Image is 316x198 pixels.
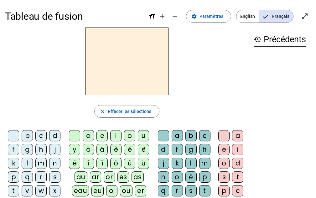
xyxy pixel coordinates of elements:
[185,185,197,196] div: s
[94,105,159,118] button: Effacer les sélections
[185,158,197,169] div: l
[110,158,122,169] div: ô
[110,130,122,141] div: i
[96,130,108,141] div: e
[185,144,197,155] div: g
[96,158,108,169] div: ï
[120,185,132,196] div: ou
[132,171,144,183] div: as
[8,171,19,183] div: p
[8,144,19,155] div: f
[8,185,19,196] div: t
[298,10,311,23] button: Entrer en plein écran
[104,171,115,183] div: or
[232,130,243,141] div: a
[301,13,308,20] mat-icon: open_in_full
[91,185,104,196] div: eu
[171,13,179,20] mat-icon: remove
[156,10,168,23] button: Augmenter la taille de la police
[158,158,169,169] div: j
[185,171,197,183] div: é
[22,158,33,169] div: l
[186,10,231,23] button: Paramètres
[22,144,33,155] div: g
[22,130,33,141] div: b
[22,185,33,196] div: v
[199,171,210,183] div: p
[236,10,293,23] mat-button-toggle-group: Language selection
[218,158,230,169] div: o
[172,144,183,155] div: f
[90,171,101,183] div: ar
[172,185,183,196] div: r
[185,130,197,141] div: b
[254,33,306,47] h3: Précédents
[232,144,243,155] div: i
[49,130,60,141] div: d
[232,158,243,169] div: d
[72,185,89,196] div: eau
[199,13,223,20] span: Paramètres
[83,130,94,141] div: a
[35,158,47,169] div: m
[35,144,47,155] div: h
[158,171,169,183] div: n
[124,130,135,141] div: o
[69,144,80,155] div: y
[199,144,210,155] div: h
[199,185,210,196] div: t
[124,158,135,169] div: û
[5,6,143,26] h1: Tableau de fusion
[49,185,60,196] div: x
[100,109,105,114] mat-icon: close
[254,36,261,43] mat-icon: history
[199,130,210,141] div: c
[108,108,151,115] span: Effacer les sélections
[49,144,60,155] div: j
[138,144,149,155] div: ê
[191,13,197,19] mat-icon: settings
[218,185,230,196] div: p
[172,130,183,141] div: a
[232,185,243,196] div: c
[138,158,149,169] div: ü
[199,158,210,169] div: m
[158,144,169,155] div: d
[106,185,117,196] div: oi
[83,144,94,155] div: à
[218,144,230,155] div: e
[22,171,33,183] div: q
[96,144,108,155] div: â
[8,158,19,169] div: k
[69,158,80,169] div: ë
[232,171,243,183] div: t
[236,10,259,23] span: English
[35,185,47,196] div: w
[172,171,183,183] div: o
[218,171,230,183] div: s
[117,171,129,183] div: es
[35,130,47,141] div: c
[75,171,87,183] div: au
[158,185,169,196] div: q
[148,13,156,20] mat-icon: format_size
[110,144,122,155] div: è
[83,158,94,169] div: î
[135,185,146,196] div: er
[168,10,181,23] button: Diminuer la taille de la police
[49,158,60,169] div: n
[158,13,166,20] mat-icon: add
[259,10,293,23] span: Français
[124,144,135,155] div: é
[138,130,149,141] div: u
[35,171,47,183] div: r
[172,158,183,169] div: k
[49,171,60,183] div: s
